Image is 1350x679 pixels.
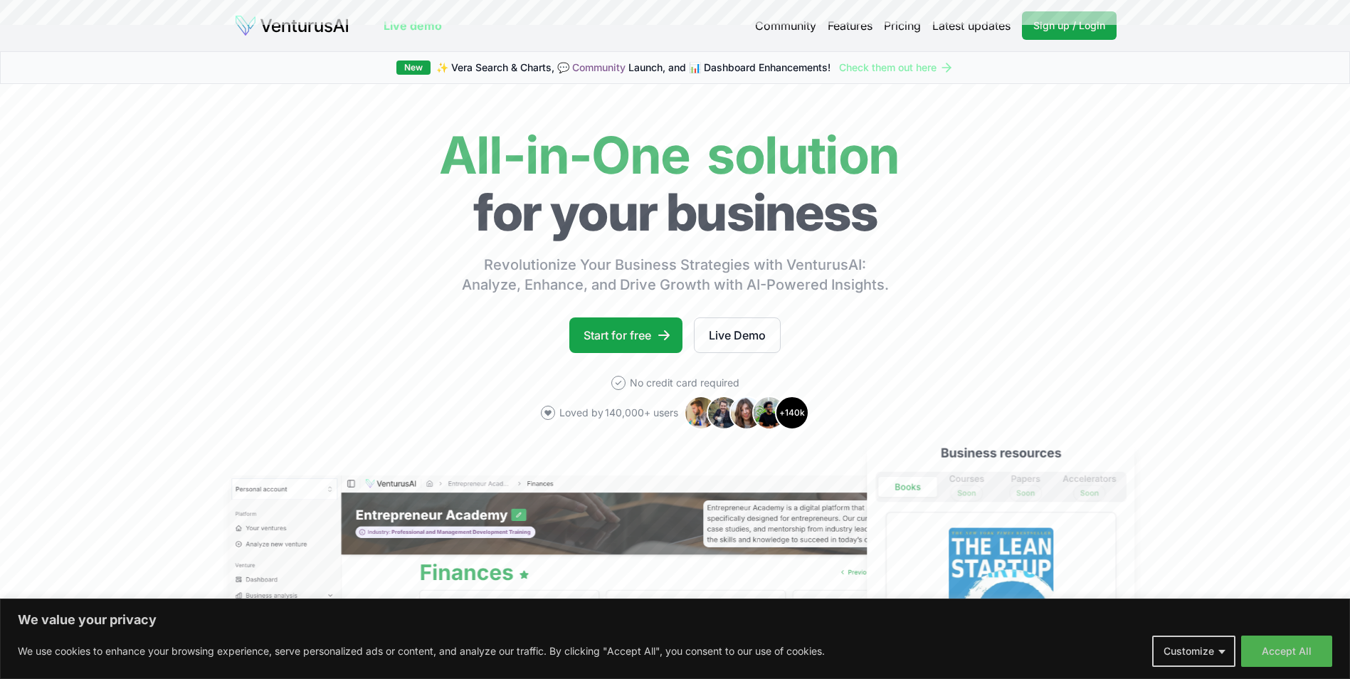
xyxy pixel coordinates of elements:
a: Features [828,17,872,34]
img: Avatar 1 [684,396,718,430]
a: Latest updates [932,17,1011,34]
a: Community [572,61,626,73]
img: Avatar 4 [752,396,786,430]
button: Customize [1152,636,1235,667]
p: We value your privacy [18,611,1332,628]
img: logo [234,14,349,37]
a: Live demo [384,17,442,34]
p: We use cookies to enhance your browsing experience, serve personalized ads or content, and analyz... [18,643,825,660]
img: Avatar 2 [707,396,741,430]
a: Pricing [884,17,921,34]
a: Live Demo [694,317,781,353]
a: Check them out here [839,60,954,75]
span: ✨ Vera Search & Charts, 💬 Launch, and 📊 Dashboard Enhancements! [436,60,830,75]
button: Accept All [1241,636,1332,667]
a: Sign up / Login [1022,11,1117,40]
div: New [396,60,431,75]
a: Start for free [569,317,682,353]
img: Avatar 3 [729,396,764,430]
span: Sign up / Login [1033,19,1105,33]
a: Community [755,17,816,34]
